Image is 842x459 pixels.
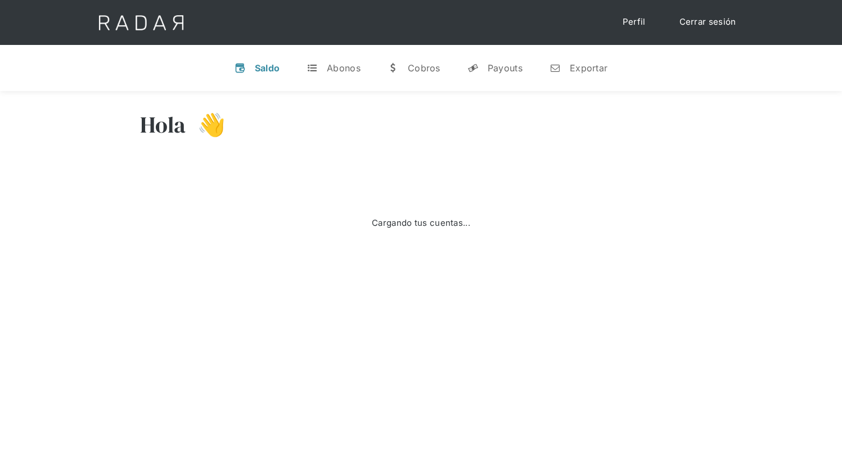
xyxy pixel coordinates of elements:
[327,62,361,74] div: Abonos
[255,62,280,74] div: Saldo
[388,62,399,74] div: w
[235,62,246,74] div: v
[372,217,470,230] div: Cargando tus cuentas...
[186,111,226,139] h3: 👋
[611,11,657,33] a: Perfil
[467,62,479,74] div: y
[140,111,186,139] h3: Hola
[570,62,607,74] div: Exportar
[550,62,561,74] div: n
[307,62,318,74] div: t
[488,62,523,74] div: Payouts
[408,62,440,74] div: Cobros
[668,11,748,33] a: Cerrar sesión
